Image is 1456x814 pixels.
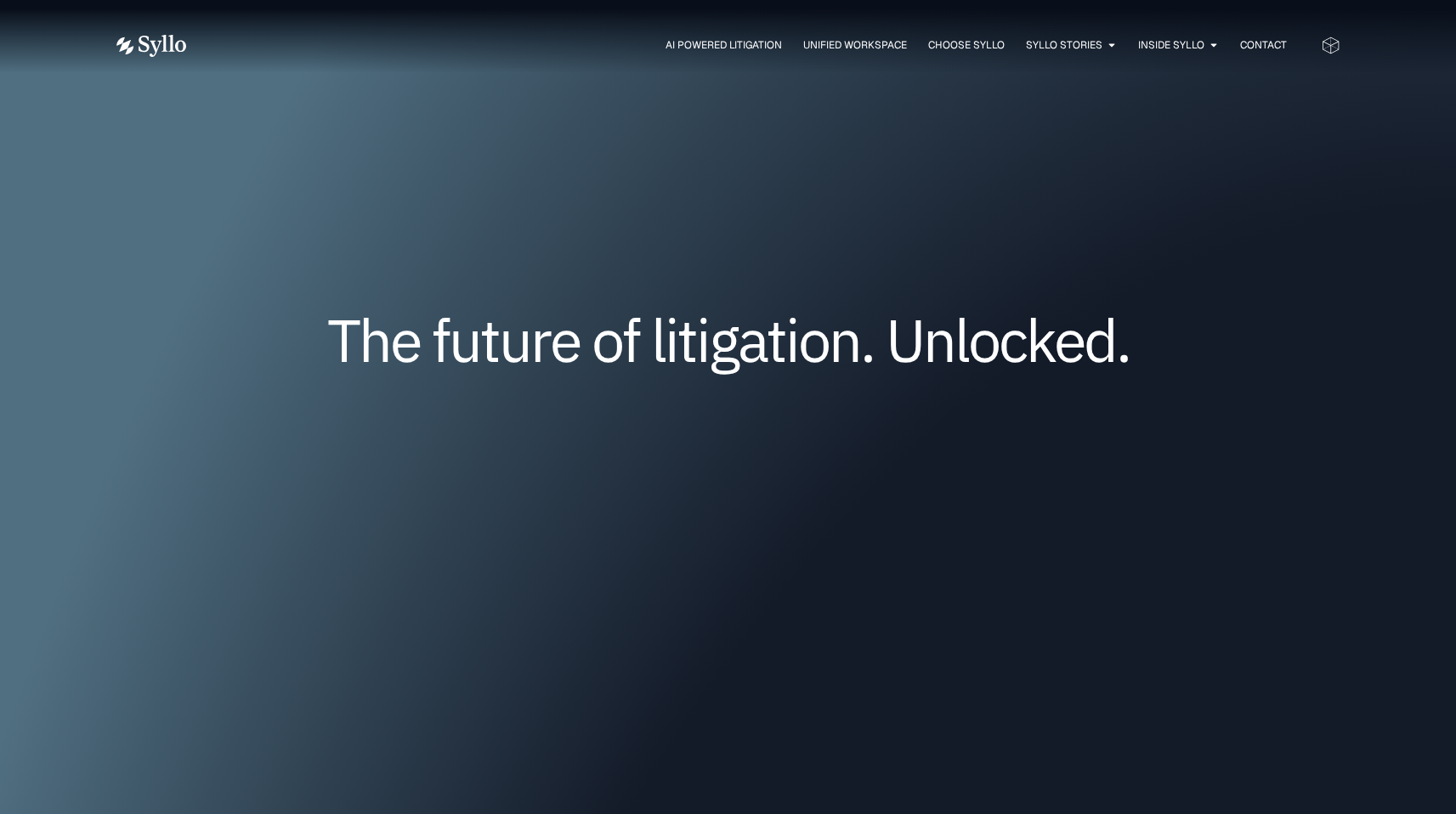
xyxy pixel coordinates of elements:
[928,37,1005,53] a: Choose Syllo
[666,37,782,53] a: AI Powered Litigation
[220,37,1287,54] nav: Menu
[116,35,186,57] img: Vector
[218,312,1238,368] h1: The future of litigation. Unlocked.
[803,37,907,53] a: Unified Workspace
[1240,37,1287,53] a: Contact
[220,37,1287,54] div: Menu Toggle
[1026,37,1102,53] a: Syllo Stories
[1138,37,1204,53] a: Inside Syllo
